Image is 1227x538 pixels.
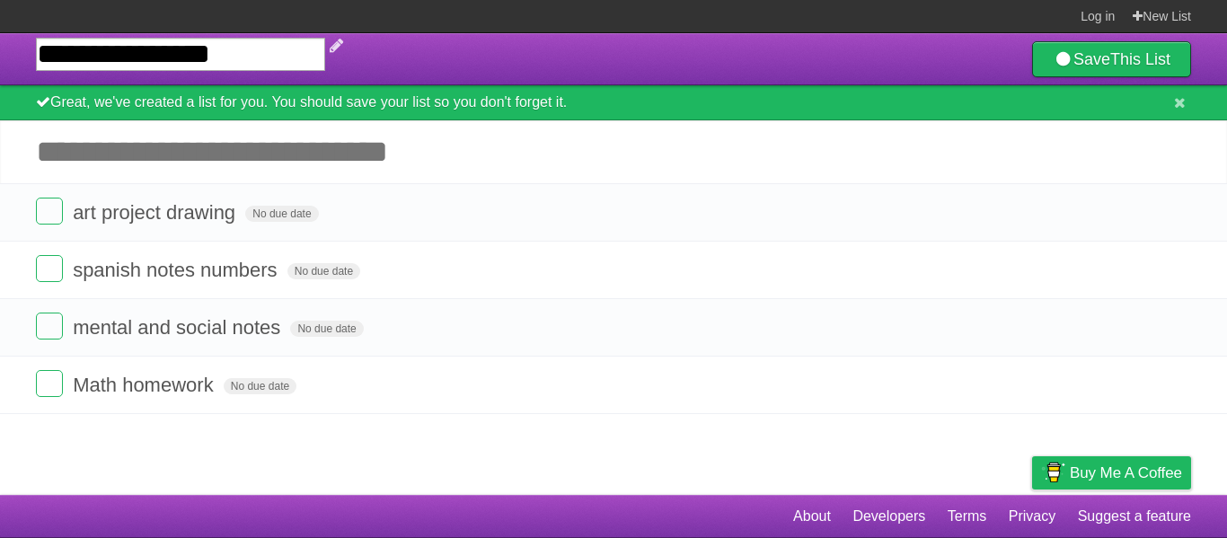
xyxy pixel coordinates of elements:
a: Developers [852,499,925,534]
a: Buy me a coffee [1032,456,1191,489]
span: art project drawing [73,201,240,224]
span: No due date [287,263,360,279]
a: SaveThis List [1032,41,1191,77]
span: Math homework [73,374,218,396]
label: Done [36,370,63,397]
a: Terms [948,499,987,534]
img: Buy me a coffee [1041,457,1065,488]
b: This List [1110,50,1170,68]
span: No due date [245,206,318,222]
span: No due date [290,321,363,337]
span: Buy me a coffee [1070,457,1182,489]
label: Done [36,313,63,340]
span: No due date [224,378,296,394]
a: Privacy [1009,499,1055,534]
a: About [793,499,831,534]
span: mental and social notes [73,316,285,339]
span: spanish notes numbers [73,259,281,281]
a: Suggest a feature [1078,499,1191,534]
label: Done [36,198,63,225]
label: Done [36,255,63,282]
